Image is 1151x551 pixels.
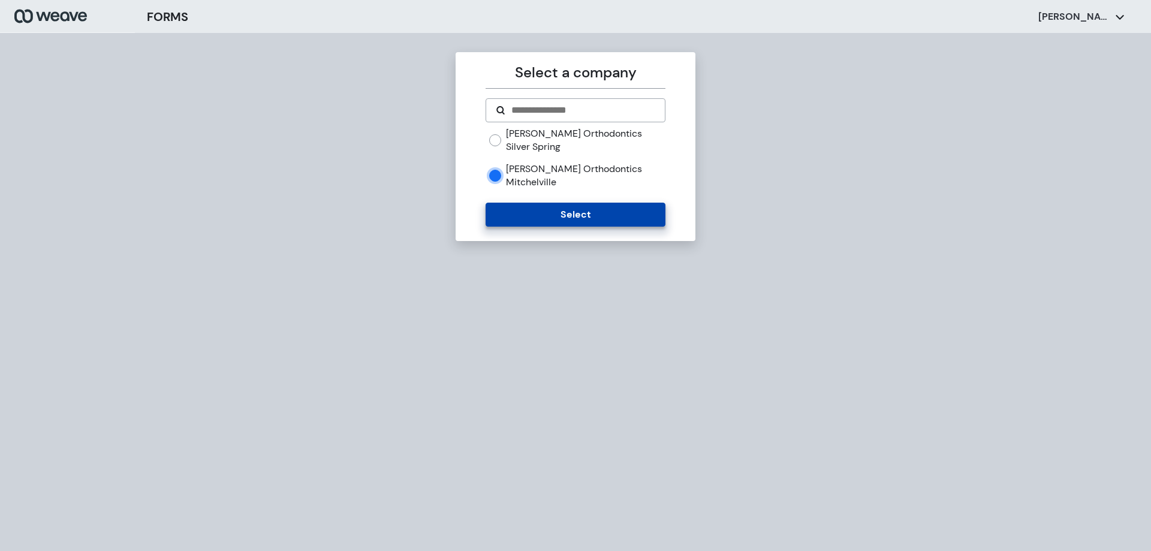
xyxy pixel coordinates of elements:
[1038,10,1110,23] p: [PERSON_NAME]
[506,162,665,188] label: [PERSON_NAME] Orthodontics Mitchelville
[486,203,665,227] button: Select
[506,127,665,153] label: [PERSON_NAME] Orthodontics Silver Spring
[147,8,188,26] h3: FORMS
[510,103,655,118] input: Search
[486,62,665,83] p: Select a company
